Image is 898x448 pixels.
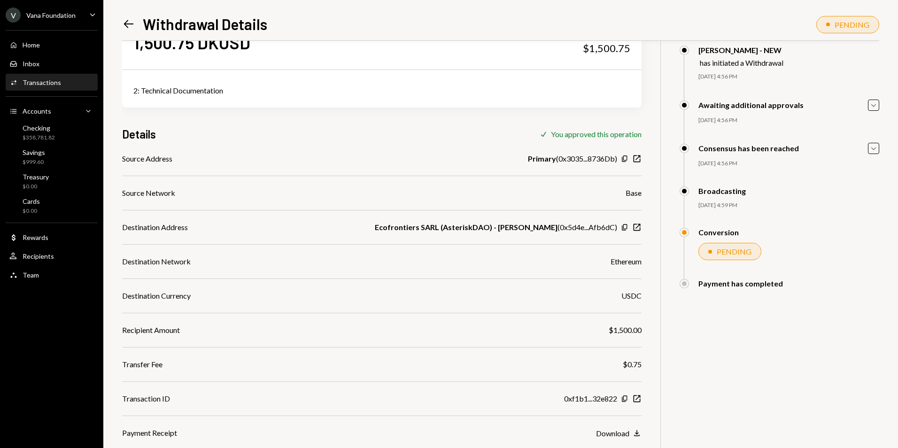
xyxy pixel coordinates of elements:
a: Recipients [6,247,98,264]
a: Accounts [6,102,98,119]
div: Payment has completed [698,279,783,288]
div: $0.75 [623,359,642,370]
div: Destination Network [122,256,191,267]
div: Conversion [698,228,739,237]
a: Treasury$0.00 [6,170,98,193]
div: Destination Currency [122,290,191,301]
div: Rewards [23,233,48,241]
div: USDC [621,290,642,301]
div: $999.60 [23,158,45,166]
div: $1,500.00 [609,324,642,336]
div: Checking [23,124,55,132]
div: Payment Receipt [122,427,177,439]
h3: Details [122,126,156,142]
div: $0.00 [23,207,40,215]
a: Savings$999.60 [6,146,98,168]
div: Source Network [122,187,175,199]
div: Savings [23,148,45,156]
div: Broadcasting [698,186,746,195]
div: Recipients [23,252,54,260]
div: ( 0x5d4e...Afb6dC ) [375,222,617,233]
div: [DATE] 4:59 PM [698,201,879,209]
div: Accounts [23,107,51,115]
div: [PERSON_NAME] - NEW [698,46,783,54]
div: PENDING [717,247,751,256]
div: Awaiting additional approvals [698,100,804,109]
a: Checking$358,781.82 [6,121,98,144]
div: Source Address [122,153,172,164]
div: [DATE] 4:56 PM [698,73,879,81]
div: Team [23,271,39,279]
button: Download [596,428,642,439]
div: [DATE] 4:56 PM [698,116,879,124]
div: V [6,8,21,23]
div: Inbox [23,60,39,68]
div: Download [596,429,629,438]
a: Home [6,36,98,53]
div: [DATE] 4:56 PM [698,160,879,168]
div: Home [23,41,40,49]
b: Ecofrontiers SARL (AsteriskDAO) - [PERSON_NAME] [375,222,557,233]
a: Transactions [6,74,98,91]
a: Cards$0.00 [6,194,98,217]
a: Team [6,266,98,283]
a: Inbox [6,55,98,72]
div: Treasury [23,173,49,181]
div: 2: Technical Documentation [133,85,630,96]
div: ( 0x3035...8736Db ) [528,153,617,164]
div: $358,781.82 [23,134,55,142]
h1: Withdrawal Details [143,15,267,33]
div: You approved this operation [551,130,642,139]
div: Transactions [23,78,61,86]
div: Recipient Amount [122,324,180,336]
div: $1,500.75 [583,42,630,55]
div: has initiated a Withdrawal [700,58,783,67]
b: Primary [528,153,556,164]
div: $0.00 [23,183,49,191]
div: Destination Address [122,222,188,233]
a: Rewards [6,229,98,246]
div: Cards [23,197,40,205]
div: Consensus has been reached [698,144,799,153]
div: 0xf1b1...32e822 [564,393,617,404]
div: Base [626,187,642,199]
div: Ethereum [611,256,642,267]
div: PENDING [835,20,869,29]
div: Transfer Fee [122,359,163,370]
div: 1,500.75 DKUSD [133,32,250,53]
div: Vana Foundation [26,11,76,19]
div: Transaction ID [122,393,170,404]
